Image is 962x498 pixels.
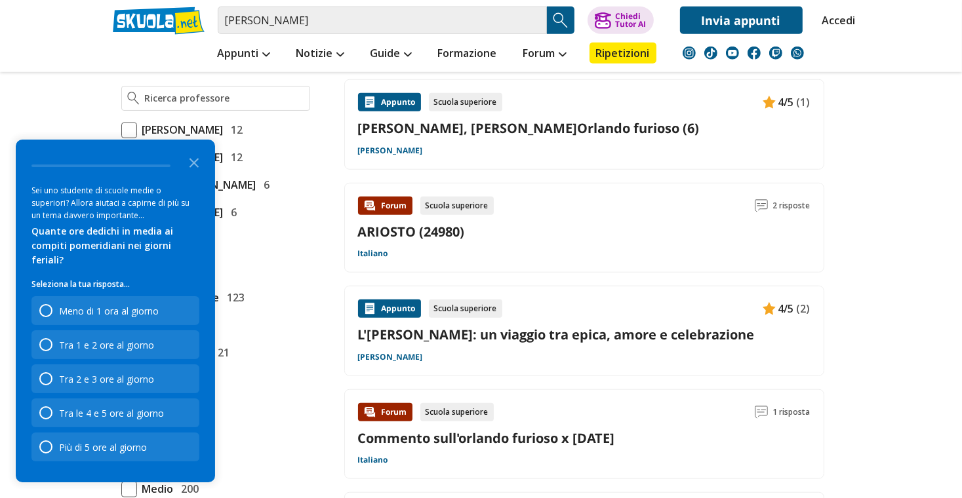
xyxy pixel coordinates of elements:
span: Medio [137,480,174,497]
span: (2) [797,300,811,317]
div: Tra 2 e 3 ore al giorno [59,373,154,385]
a: [PERSON_NAME] [358,145,423,156]
img: Ricerca professore [127,92,140,105]
a: [PERSON_NAME] [358,352,423,362]
img: Commenti lettura [755,199,768,212]
a: L'[PERSON_NAME]: un viaggio tra epica, amore e celebrazione [358,326,811,343]
div: Appunto [358,299,421,318]
input: Cerca appunti, riassunti o versioni [218,7,547,34]
button: Search Button [547,7,574,34]
button: Close the survey [181,149,207,175]
div: Forum [358,403,412,421]
p: Seleziona la tua risposta... [31,278,199,291]
span: 2 risposte [773,197,811,215]
a: Notizie [293,43,348,66]
div: Appunto [358,93,421,111]
a: Forum [520,43,570,66]
span: 6 [259,176,270,193]
a: Accedi [822,7,850,34]
div: Quante ore dedichi in media ai compiti pomeridiani nei giorni feriali? [31,224,199,267]
div: Scuola superiore [420,403,494,421]
div: Più di 5 ore al giorno [31,432,199,461]
div: Forum [358,197,412,215]
img: Appunti contenuto [763,96,776,109]
a: [PERSON_NAME], [PERSON_NAME]Orlando furioso (6) [358,119,811,137]
span: 1 risposta [773,403,811,421]
span: 4/5 [778,300,794,317]
span: 12 [226,149,243,166]
img: WhatsApp [791,47,804,60]
a: Italiano [358,248,388,259]
div: Sei uno studente di scuole medie o superiori? Allora aiutaci a capirne di più su un tema davvero ... [31,184,199,221]
div: Chiedi Tutor AI [615,12,646,28]
span: [PERSON_NAME] [137,121,224,138]
div: Scuola superiore [429,93,502,111]
img: Appunti contenuto [763,302,776,315]
img: tiktok [704,47,717,60]
div: Meno di 1 ora al giorno [31,296,199,325]
span: 200 [176,480,199,497]
div: Tra le 4 e 5 ore al giorno [59,407,164,419]
img: Cerca appunti, riassunti o versioni [551,10,571,30]
div: Tra 1 e 2 ore al giorno [31,330,199,359]
span: 123 [222,289,245,306]
img: Forum contenuto [363,199,376,212]
img: Appunti contenuto [363,302,376,315]
a: ARIOSTO (24980) [358,223,465,240]
div: Più di 5 ore al giorno [59,441,147,453]
div: Scuola superiore [420,197,494,215]
a: Invia appunti [680,7,803,34]
a: Mostra tutto (3) [121,399,310,412]
span: 6 [226,204,237,221]
a: Guide [367,43,415,66]
span: 4/5 [778,94,794,111]
img: Commenti lettura [755,406,768,419]
img: facebook [748,47,761,60]
div: Survey [16,140,215,482]
div: Tra 2 e 3 ore al giorno [31,364,199,393]
img: twitch [769,47,782,60]
div: Tra le 4 e 5 ore al giorno [31,398,199,427]
div: Meno di 1 ora al giorno [59,305,159,317]
div: Tra 1 e 2 ore al giorno [59,339,154,351]
span: 12 [226,121,243,138]
input: Ricerca professore [144,92,304,105]
button: ChiediTutor AI [588,7,654,34]
span: 21 [213,344,230,361]
img: instagram [683,47,696,60]
a: Italiano [358,455,388,465]
a: Formazione [435,43,500,66]
a: Commento sull'orlando furioso x [DATE] [358,429,615,447]
a: Ripetizioni [590,43,656,64]
img: Forum contenuto [363,406,376,419]
img: youtube [726,47,739,60]
a: Appunti [214,43,273,66]
div: Scuola superiore [429,299,502,318]
img: Appunti contenuto [363,96,376,109]
span: (1) [797,94,811,111]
